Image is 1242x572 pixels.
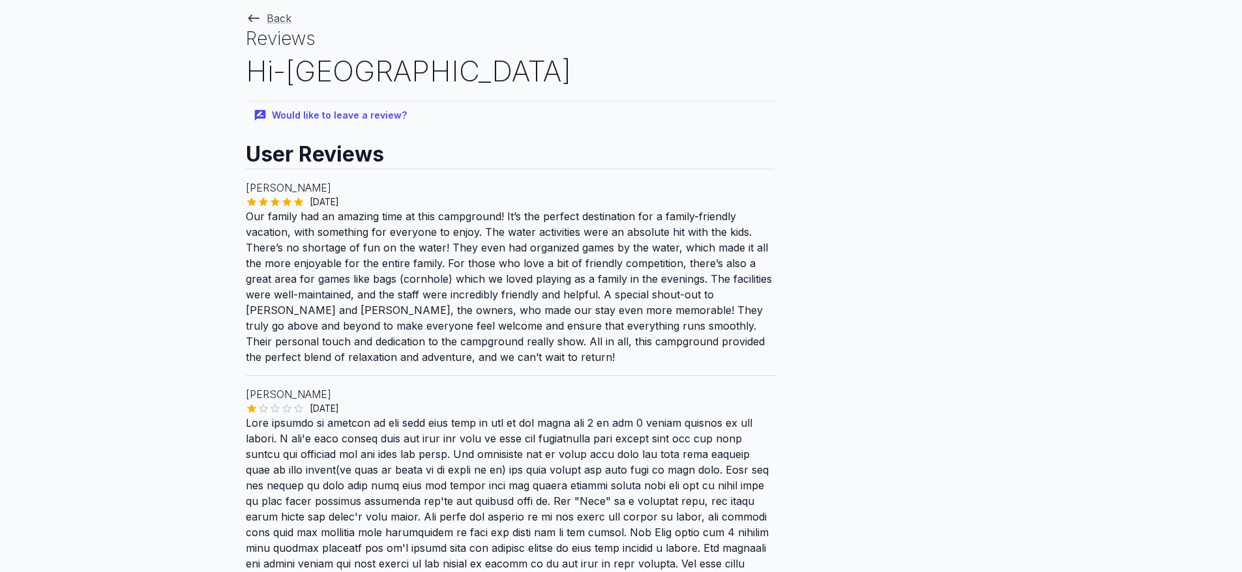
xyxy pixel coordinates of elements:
span: [DATE] [304,402,344,415]
h2: User Reviews [246,130,775,169]
button: Would like to leave a review? [246,102,417,130]
p: Our family had an amazing time at this campground! It’s the perfect destination for a family-frie... [246,208,775,365]
a: Back [246,12,291,25]
p: [PERSON_NAME] [246,386,775,402]
h1: Reviews [246,26,775,51]
p: [PERSON_NAME] [246,180,775,195]
h2: Hi-[GEOGRAPHIC_DATA] [246,51,775,91]
span: [DATE] [304,195,344,208]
